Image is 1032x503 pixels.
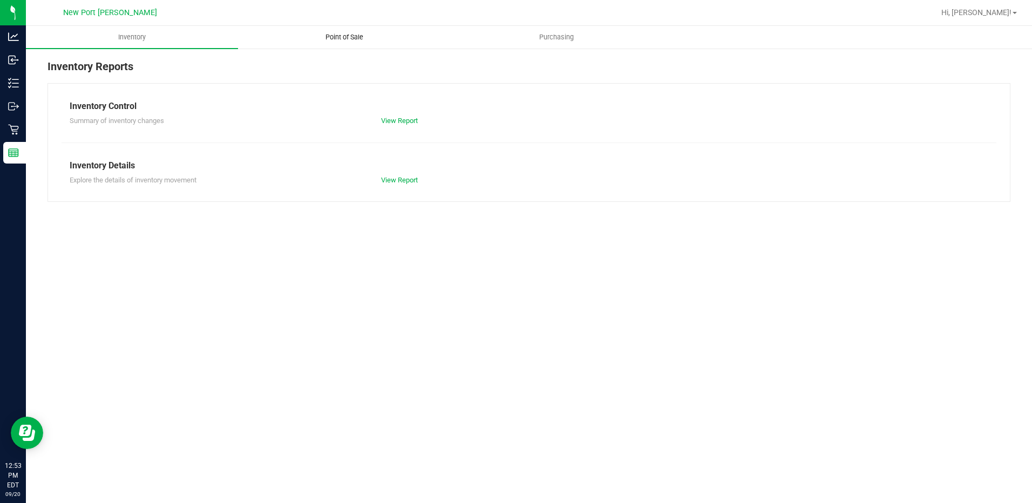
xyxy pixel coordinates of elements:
span: Inventory [104,32,160,42]
span: Point of Sale [311,32,378,42]
a: View Report [381,176,418,184]
inline-svg: Outbound [8,101,19,112]
span: Purchasing [525,32,588,42]
span: Hi, [PERSON_NAME]! [941,8,1011,17]
iframe: Resource center [11,417,43,449]
a: Point of Sale [238,26,450,49]
span: Explore the details of inventory movement [70,176,196,184]
div: Inventory Reports [47,58,1010,83]
a: Purchasing [451,26,663,49]
inline-svg: Analytics [8,31,19,42]
inline-svg: Inventory [8,78,19,89]
inline-svg: Retail [8,124,19,135]
div: Inventory Details [70,159,988,172]
inline-svg: Reports [8,147,19,158]
p: 09/20 [5,490,21,498]
a: Inventory [26,26,238,49]
inline-svg: Inbound [8,55,19,65]
div: Inventory Control [70,100,988,113]
span: Summary of inventory changes [70,117,164,125]
p: 12:53 PM EDT [5,461,21,490]
span: New Port [PERSON_NAME] [63,8,157,17]
a: View Report [381,117,418,125]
